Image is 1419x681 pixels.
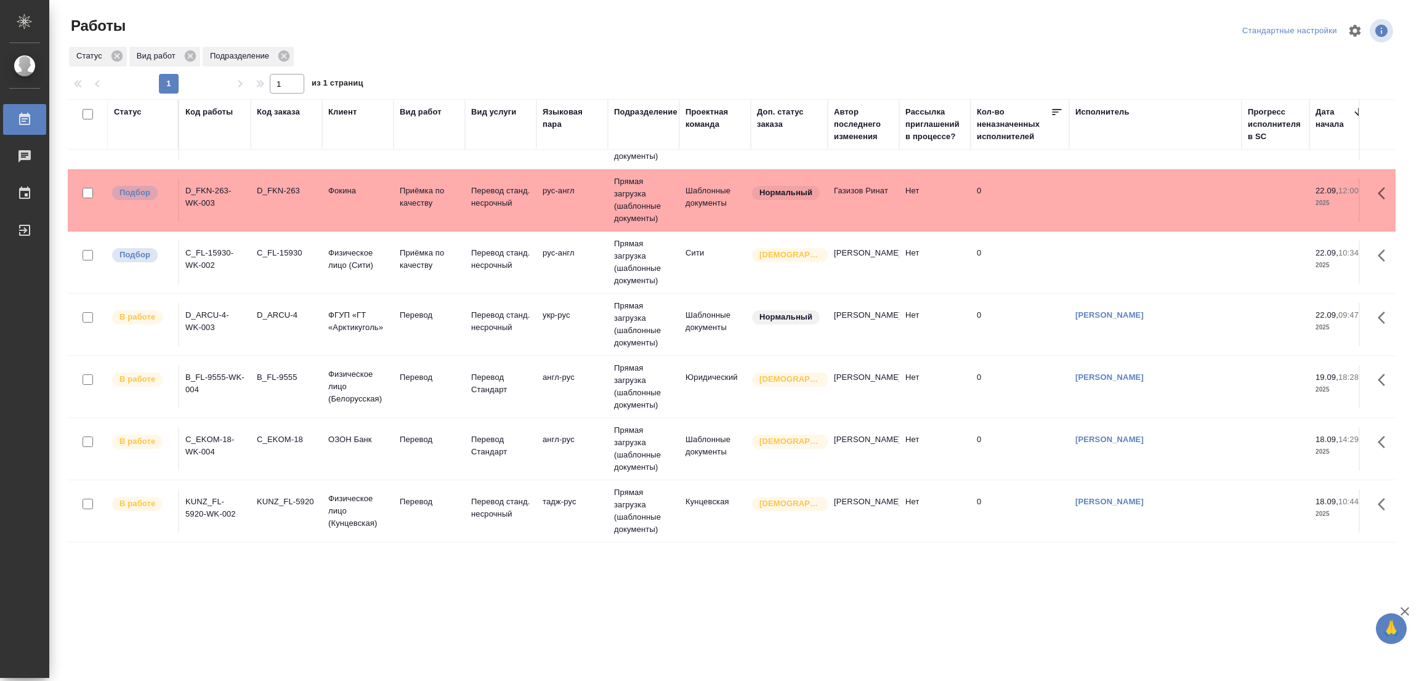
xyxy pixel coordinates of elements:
p: Статус [76,50,107,62]
td: тадж-рус [536,490,608,533]
p: [DEMOGRAPHIC_DATA] [759,249,821,261]
p: Приёмка по качеству [400,247,459,272]
button: 🙏 [1376,613,1407,644]
td: 0 [971,241,1069,284]
p: 18.09, [1316,435,1338,444]
p: Подразделение [210,50,273,62]
div: Можно подбирать исполнителей [111,185,172,201]
div: split button [1239,22,1340,41]
p: 12:00 [1338,186,1359,195]
div: KUNZ_FL-5920 [257,496,316,508]
td: Прямая загрузка (шаблонные документы) [608,356,679,417]
td: [PERSON_NAME] [828,241,899,284]
td: Шаблонные документы [679,303,751,346]
p: Перевод станд. несрочный [471,496,530,520]
div: Прогресс исполнителя в SC [1248,106,1303,143]
p: 22.09, [1316,310,1338,320]
td: [PERSON_NAME] [828,427,899,470]
div: Исполнитель выполняет работу [111,433,172,450]
div: Статус [69,47,127,66]
td: KUNZ_FL-5920-WK-002 [179,490,251,533]
td: рус-англ [536,179,608,222]
p: Перевод Стандарт [471,433,530,458]
p: Вид работ [137,50,180,62]
td: D_ARCU-4-WK-003 [179,303,251,346]
div: B_FL-9555 [257,371,316,384]
p: Перевод [400,433,459,446]
div: Исполнитель выполняет работу [111,496,172,512]
p: [DEMOGRAPHIC_DATA] [759,435,821,448]
p: 10:44 [1338,497,1359,506]
a: [PERSON_NAME] [1075,497,1144,506]
p: 2025 [1316,321,1365,334]
p: Перевод Стандарт [471,371,530,396]
div: Код заказа [257,106,300,118]
p: 22.09, [1316,186,1338,195]
td: Нет [899,427,971,470]
div: Дата начала [1316,106,1352,131]
p: Перевод станд. несрочный [471,309,530,334]
button: Здесь прячутся важные кнопки [1370,427,1400,457]
p: 2025 [1316,446,1365,458]
p: Физическое лицо (Сити) [328,247,387,272]
td: Шаблонные документы [679,427,751,470]
td: 0 [971,365,1069,408]
p: 2025 [1316,197,1365,209]
div: Проектная команда [685,106,745,131]
p: 2025 [1316,384,1365,396]
p: [DEMOGRAPHIC_DATA] [759,373,821,385]
td: Шаблонные документы [679,179,751,222]
td: D_FKN-263-WK-003 [179,179,251,222]
p: 22.09, [1316,248,1338,257]
p: [DEMOGRAPHIC_DATA] [759,498,821,510]
button: Здесь прячутся важные кнопки [1370,365,1400,395]
div: D_FKN-263 [257,185,316,197]
span: 🙏 [1381,616,1402,642]
div: Исполнитель [1075,106,1130,118]
td: Прямая загрузка (шаблонные документы) [608,294,679,355]
span: Посмотреть информацию [1370,19,1396,42]
p: 2025 [1316,508,1365,520]
div: Вид работ [400,106,442,118]
div: Доп. статус заказа [757,106,822,131]
div: Вид работ [129,47,200,66]
button: Здесь прячутся важные кнопки [1370,490,1400,519]
p: 18.09, [1316,497,1338,506]
div: Можно подбирать исполнителей [111,247,172,264]
div: Код работы [185,106,233,118]
td: C_EKOM-18-WK-004 [179,427,251,470]
p: Перевод [400,371,459,384]
td: Прямая загрузка (шаблонные документы) [608,480,679,542]
p: Фокина [328,185,387,197]
td: Кунцевская [679,490,751,533]
div: C_EKOM-18 [257,433,316,446]
div: Подразделение [203,47,294,66]
td: Газизов Ринат [828,179,899,222]
a: [PERSON_NAME] [1075,373,1144,382]
td: Нет [899,365,971,408]
div: Подразделение [614,106,677,118]
td: Юридический [679,365,751,408]
p: 19.09, [1316,373,1338,382]
td: [PERSON_NAME] [828,365,899,408]
p: ФГУП «ГТ «Арктикуголь» [328,309,387,334]
span: из 1 страниц [312,76,363,94]
td: Сити [679,241,751,284]
p: 09:47 [1338,310,1359,320]
div: Исполнитель выполняет работу [111,309,172,326]
td: Прямая загрузка (шаблонные документы) [608,169,679,231]
td: Нет [899,303,971,346]
td: Прямая загрузка (шаблонные документы) [608,418,679,480]
p: ОЗОН Банк [328,433,387,446]
button: Здесь прячутся важные кнопки [1370,241,1400,270]
p: Перевод станд. несрочный [471,247,530,272]
td: Нет [899,490,971,533]
button: Здесь прячутся важные кнопки [1370,179,1400,208]
td: 0 [971,179,1069,222]
div: Вид услуги [471,106,517,118]
p: В работе [119,435,155,448]
button: Здесь прячутся важные кнопки [1370,303,1400,332]
p: Перевод [400,496,459,508]
p: Физическое лицо (Кунцевская) [328,493,387,530]
div: D_ARCU-4 [257,309,316,321]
